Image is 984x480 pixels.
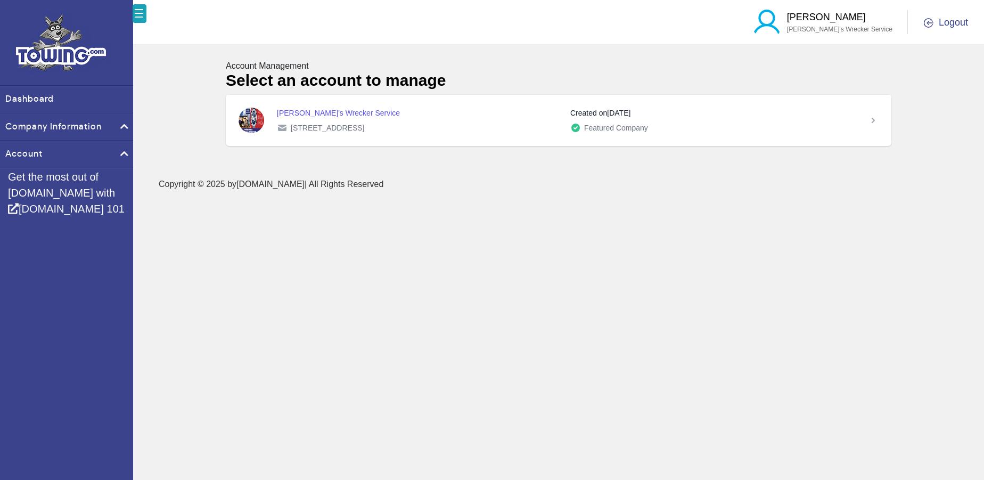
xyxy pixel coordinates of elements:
p: [PERSON_NAME] [787,10,892,25]
span: Logout [939,16,968,29]
span: [STREET_ADDRESS] [291,123,364,133]
h5: Account Management [226,61,891,71]
span: [PERSON_NAME]'s Wrecker Service [787,26,892,33]
div: [PERSON_NAME]'s Wrecker Service [277,108,562,118]
div: Created on [570,108,855,118]
a: [DOMAIN_NAME] [236,180,305,189]
img: OGOUT.png [924,18,933,28]
a: Rick's Wrecker Service Logo [PERSON_NAME]'s Wrecker Service [STREET_ADDRESS] Created on[DATE] Fea... [226,95,891,146]
time: [DATE] [607,109,630,117]
img: blue-user.png [751,9,787,39]
h2: Select an account to manage [226,71,891,90]
div: Featured Company [570,123,855,133]
img: logo.png [11,11,112,75]
img: Rick's Wrecker Service Logo [239,108,264,133]
a: [PERSON_NAME] [PERSON_NAME]'s Wrecker Service [787,10,892,33]
p: Copyright © 2025 by | All Rights Reserved [159,178,984,191]
a: [DOMAIN_NAME] 101 [8,203,125,215]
